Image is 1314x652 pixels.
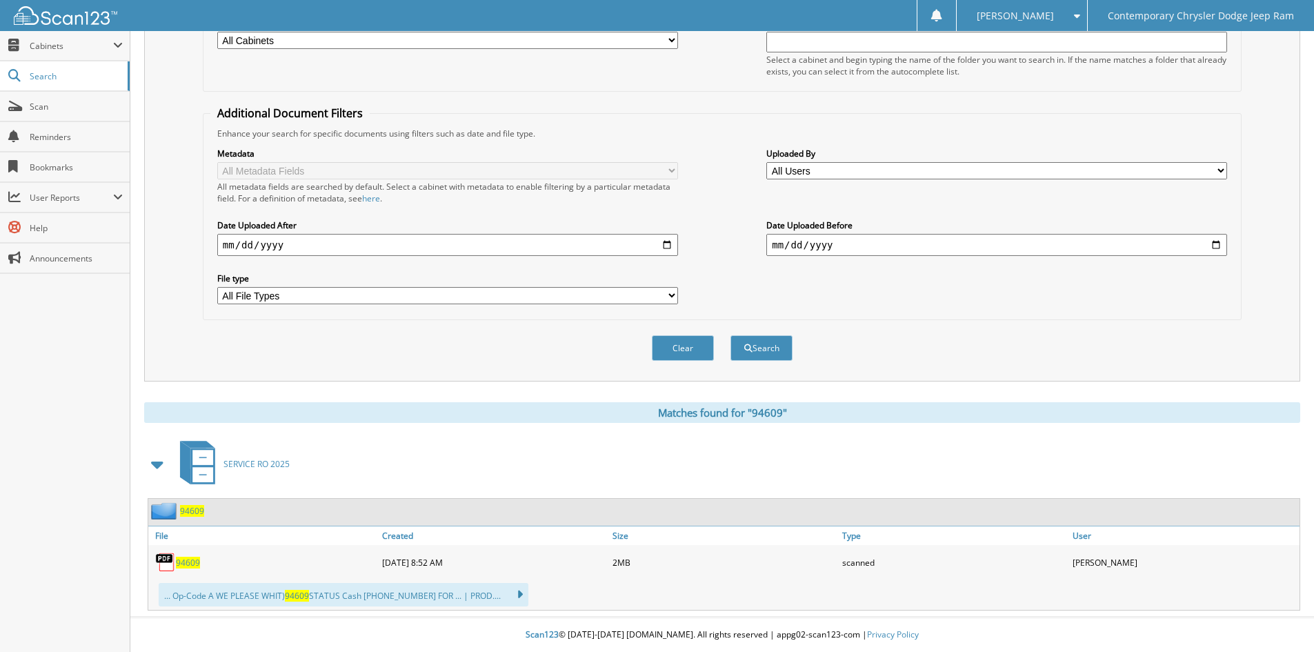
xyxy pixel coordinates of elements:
div: © [DATE]-[DATE] [DOMAIN_NAME]. All rights reserved | appg02-scan123-com | [130,618,1314,652]
a: 94609 [180,505,204,517]
label: Uploaded By [766,148,1227,159]
div: 2MB [609,549,839,576]
div: Enhance your search for specific documents using filters such as date and file type. [210,128,1234,139]
span: Scan123 [526,629,559,640]
label: File type [217,273,678,284]
span: [PERSON_NAME] [977,12,1054,20]
label: Metadata [217,148,678,159]
span: User Reports [30,192,113,204]
a: SERVICE RO 2025 [172,437,290,491]
span: Contemporary Chrysler Dodge Jeep Ram [1108,12,1294,20]
div: Matches found for "94609" [144,402,1300,423]
a: Size [609,526,839,545]
legend: Additional Document Filters [210,106,370,121]
div: [PERSON_NAME] [1069,549,1300,576]
div: ... Op-Code A WE PLEASE WHIT) STATUS Cash [PHONE_NUMBER] FOR ... | PROD.... [159,583,528,606]
a: 94609 [176,557,200,569]
a: Privacy Policy [867,629,919,640]
span: SERVICE RO 2025 [223,458,290,470]
div: scanned [839,549,1069,576]
div: Select a cabinet and begin typing the name of the folder you want to search in. If the name match... [766,54,1227,77]
a: Type [839,526,1069,545]
span: Scan [30,101,123,112]
span: Reminders [30,131,123,143]
span: Help [30,222,123,234]
label: Date Uploaded After [217,219,678,231]
span: Bookmarks [30,161,123,173]
a: Created [379,526,609,545]
input: start [217,234,678,256]
label: Date Uploaded Before [766,219,1227,231]
iframe: Chat Widget [1245,586,1314,652]
a: File [148,526,379,545]
a: here [362,192,380,204]
img: scan123-logo-white.svg [14,6,117,25]
img: folder2.png [151,502,180,520]
span: Cabinets [30,40,113,52]
input: end [766,234,1227,256]
div: All metadata fields are searched by default. Select a cabinet with metadata to enable filtering b... [217,181,678,204]
button: Clear [652,335,714,361]
a: User [1069,526,1300,545]
span: Announcements [30,253,123,264]
img: PDF.png [155,552,176,573]
button: Search [730,335,793,361]
span: Search [30,70,121,82]
span: 94609 [285,590,309,602]
div: [DATE] 8:52 AM [379,549,609,576]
